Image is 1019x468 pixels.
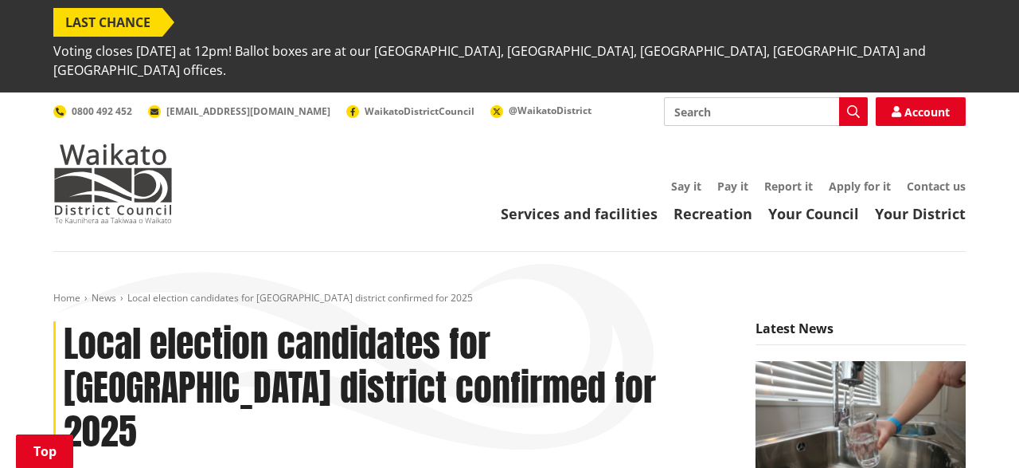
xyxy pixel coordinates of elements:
[876,97,966,126] a: Account
[72,104,132,118] span: 0800 492 452
[92,291,116,305] a: News
[829,179,891,194] a: Apply for it
[346,104,474,118] a: WaikatoDistrictCouncil
[53,8,162,37] span: LAST CHANCE
[875,204,966,223] a: Your District
[768,204,859,223] a: Your Council
[671,179,701,194] a: Say it
[673,204,752,223] a: Recreation
[53,104,132,118] a: 0800 492 452
[755,321,966,345] h5: Latest News
[509,104,591,117] span: @WaikatoDistrict
[907,179,966,194] a: Contact us
[501,204,658,223] a: Services and facilities
[717,179,748,194] a: Pay it
[53,292,966,305] nav: breadcrumb
[148,104,330,118] a: [EMAIL_ADDRESS][DOMAIN_NAME]
[16,435,73,468] a: Top
[53,291,80,305] a: Home
[946,401,1003,458] iframe: Messenger Launcher
[490,104,591,117] a: @WaikatoDistrict
[53,321,732,454] h1: Local election candidates for [GEOGRAPHIC_DATA] district confirmed for 2025
[365,104,474,118] span: WaikatoDistrictCouncil
[53,144,173,223] img: Waikato District Council - Te Kaunihera aa Takiwaa o Waikato
[764,179,813,194] a: Report it
[53,37,966,85] span: Voting closes [DATE] at 12pm! Ballot boxes are at our [GEOGRAPHIC_DATA], [GEOGRAPHIC_DATA], [GEOG...
[664,97,868,126] input: Search input
[127,291,473,305] span: Local election candidates for [GEOGRAPHIC_DATA] district confirmed for 2025
[166,104,330,118] span: [EMAIL_ADDRESS][DOMAIN_NAME]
